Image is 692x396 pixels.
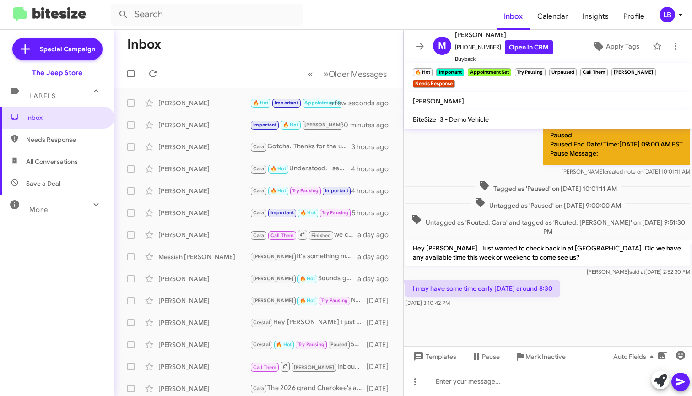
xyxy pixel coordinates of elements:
small: [PERSON_NAME] [611,68,655,76]
div: [PERSON_NAME] [158,186,250,195]
span: said at [629,268,645,275]
span: [PERSON_NAME] [DATE] 10:01:11 AM [562,168,690,175]
span: Try Pausing [321,298,348,304]
span: Mark Inactive [525,348,566,365]
span: Cara [253,233,265,239]
div: The 2026 grand Cherokee's are not due to arrive until march of next year just so you are aware. [250,383,367,394]
div: Sounds good [PERSON_NAME], I do see you connected with [PERSON_NAME]. See you [DATE] ! [250,273,357,284]
div: 4 hours ago [351,164,396,174]
div: Good Morning [PERSON_NAME]. That sounds great! Just confirming we will see you on the 22nd. Shoul... [250,185,351,196]
small: Needs Response [413,80,455,88]
span: Templates [411,348,456,365]
div: Understood. I see that on file now. Thank you for the update [PERSON_NAME] and we will see you th... [250,163,351,174]
span: Special Campaign [40,44,95,54]
span: Try Pausing [298,342,324,347]
span: Cara [253,166,265,172]
div: The Jeep Store [32,68,82,77]
span: [PHONE_NUMBER] [455,40,553,54]
div: [PERSON_NAME] [158,296,250,305]
span: Labels [29,92,56,100]
span: Tagged as 'Paused' on [DATE] 10:01:11 AM [475,180,621,193]
span: 🔥 Hot [300,210,316,216]
div: [DATE] [367,384,396,393]
div: [PERSON_NAME] [158,120,250,130]
button: Next [318,65,392,83]
div: Hey [PERSON_NAME] I just wanted to check in for this month. Are you guys still looking for a wran... [250,317,367,328]
div: a day ago [357,252,396,261]
span: Calendar [530,3,575,30]
span: More [29,206,48,214]
div: 5 hours ago [351,208,396,217]
div: [PERSON_NAME] [158,362,250,371]
span: Important [275,100,298,106]
button: Mark Inactive [507,348,573,365]
span: Save a Deal [26,179,60,188]
div: 4 hours ago [351,186,396,195]
span: Try Pausing [322,210,348,216]
span: Cara [253,144,265,150]
span: [PERSON_NAME] [294,364,335,370]
div: 30 minutes ago [341,120,396,130]
div: [PERSON_NAME] [158,142,250,152]
small: 🔥 Hot [413,68,432,76]
div: [PERSON_NAME] [158,230,250,239]
span: Cara [253,385,265,391]
span: Profile [616,3,652,30]
div: [PERSON_NAME] [158,318,250,327]
div: [PERSON_NAME] [158,164,250,174]
small: Try Pausing [515,68,545,76]
span: BiteSize [413,115,436,124]
div: When we price a vehicle we use comparables in the area not what they list for but sell for at tha... [250,119,341,130]
div: [PERSON_NAME] [158,384,250,393]
span: 🔥 Hot [283,122,298,128]
div: [PERSON_NAME] [158,98,250,108]
div: I may have some time early [DATE] around 8:30 [250,98,341,108]
button: Pause [464,348,507,365]
small: Unpaused [549,68,577,76]
a: Insights [575,3,616,30]
input: Search [111,4,303,26]
span: 3 - Demo Vehicle [440,115,489,124]
span: Auto Fields [613,348,657,365]
span: Needs Response [26,135,104,144]
span: [PERSON_NAME] [253,276,294,282]
span: Cara [253,188,265,194]
button: Templates [404,348,464,365]
div: It's something my used car manager would have to check out in person. Would you be interested in ... [250,251,357,262]
button: Previous [303,65,319,83]
span: [PERSON_NAME] [455,29,553,40]
span: [PERSON_NAME] [DATE] 2:52:30 PM [587,268,690,275]
div: Messiah [PERSON_NAME] [158,252,250,261]
span: Appointment Set [304,100,345,106]
span: « [308,68,313,80]
div: [DATE] [367,318,396,327]
div: [DATE] [367,362,396,371]
a: Inbox [497,3,530,30]
small: Important [436,68,464,76]
span: Untagged as 'Routed: Cara' and tagged as 'Routed: [PERSON_NAME]' on [DATE] 9:51:30 PM [405,214,690,236]
span: Buyback [455,54,553,64]
span: 🔥 Hot [253,100,269,106]
p: I may have some time early [DATE] around 8:30 [405,280,560,297]
a: Open in CRM [505,40,553,54]
span: Inbox [26,113,104,122]
span: Try Pausing [292,188,319,194]
span: Call Them [253,364,277,370]
span: 🔥 Hot [300,276,315,282]
h1: Inbox [127,37,161,52]
div: [DATE] [367,340,396,349]
span: Important [325,188,349,194]
div: Gotcha. Thanks for the update [PERSON_NAME]. Have a few compass models available currently. are y... [250,141,351,152]
span: Call Them [270,233,294,239]
span: Untagged as 'Paused' on [DATE] 9:00:00 AM [471,197,625,210]
span: 🔥 Hot [300,298,315,304]
div: [PERSON_NAME] [158,340,250,349]
p: Paused Paused End Date/Time:[DATE] 09:00 AM EST Pause Message: [543,123,690,165]
button: Auto Fields [606,348,665,365]
span: 🔥 Hot [276,342,292,347]
span: M [438,38,446,53]
div: No problem. Sounds good. [250,295,367,306]
span: [PERSON_NAME] [304,122,345,128]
